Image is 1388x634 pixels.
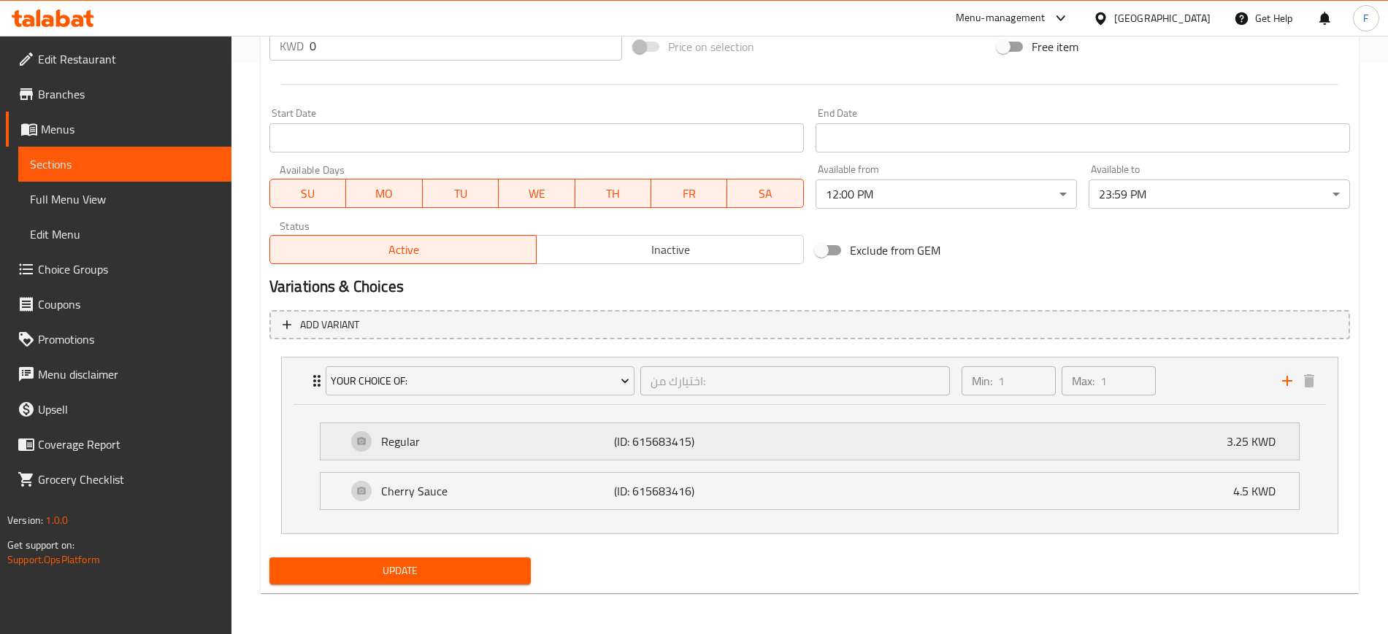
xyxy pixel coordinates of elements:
a: Full Menu View [18,182,231,217]
span: Edit Restaurant [38,50,220,68]
span: Coupons [38,295,220,313]
span: F [1363,10,1368,26]
a: Grocery Checklist [6,462,231,497]
span: Price on selection [668,38,754,55]
div: [GEOGRAPHIC_DATA] [1114,10,1211,26]
span: Version: [7,511,43,530]
div: Expand [321,423,1299,460]
span: Coverage Report [38,436,220,453]
span: Choice Groups [38,260,220,278]
button: add [1276,370,1298,392]
a: Sections [18,147,231,182]
button: TU [423,179,499,208]
p: (ID: 615683416) [614,482,770,500]
span: Your Choice Of: [331,372,629,390]
span: Menu disclaimer [38,366,220,383]
span: MO [352,183,416,204]
a: Coupons [6,287,231,322]
div: Expand [321,473,1299,509]
button: Active [269,235,537,264]
div: 23:59 PM [1089,179,1350,209]
span: Active [276,239,532,260]
h2: Variations & Choices [269,276,1350,298]
button: Add variant [269,310,1350,340]
span: Exclude from GEM [850,241,940,259]
p: Min: [972,372,992,390]
button: Your Choice Of: [326,366,634,395]
span: Sections [30,155,220,173]
button: MO [346,179,422,208]
a: Promotions [6,322,231,357]
p: Max: [1072,372,1094,390]
span: TH [581,183,645,204]
button: SU [269,179,346,208]
span: Full Menu View [30,190,220,208]
button: delete [1298,370,1320,392]
button: FR [651,179,727,208]
button: TH [575,179,651,208]
span: Upsell [38,401,220,418]
a: Menu disclaimer [6,357,231,392]
span: SU [276,183,340,204]
p: KWD [280,37,304,55]
span: Promotions [38,330,220,348]
button: WE [499,179,575,208]
span: Branches [38,85,220,103]
input: Please enter price [310,31,622,61]
span: Add variant [300,316,359,334]
p: 4.5 KWD [1233,482,1287,500]
button: SA [727,179,803,208]
a: Choice Groups [6,252,231,287]
span: WE [505,183,569,204]
a: Menus [6,112,231,147]
span: Grocery Checklist [38,471,220,488]
a: Edit Restaurant [6,42,231,77]
div: 12:00 PM [816,179,1077,209]
span: Menus [41,120,220,138]
li: ExpandExpandExpand [269,351,1350,540]
a: Branches [6,77,231,112]
p: Cherry Sauce [381,482,614,500]
span: SA [733,183,797,204]
a: Edit Menu [18,217,231,252]
span: FR [657,183,721,204]
p: Regular [381,433,614,450]
div: Expand [282,357,1338,404]
span: Update [281,562,519,580]
span: 1.0.0 [45,511,68,530]
span: Edit Menu [30,225,220,243]
span: Get support on: [7,536,74,554]
p: 3.25 KWD [1227,433,1287,450]
button: Inactive [536,235,804,264]
span: Inactive [542,239,798,260]
div: Menu-management [956,9,1046,27]
span: Free item [1032,38,1078,55]
a: Upsell [6,392,231,427]
a: Support.OpsPlatform [7,550,100,569]
a: Coverage Report [6,427,231,462]
span: TU [429,183,493,204]
p: (ID: 615683415) [614,433,770,450]
button: Update [269,557,531,584]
